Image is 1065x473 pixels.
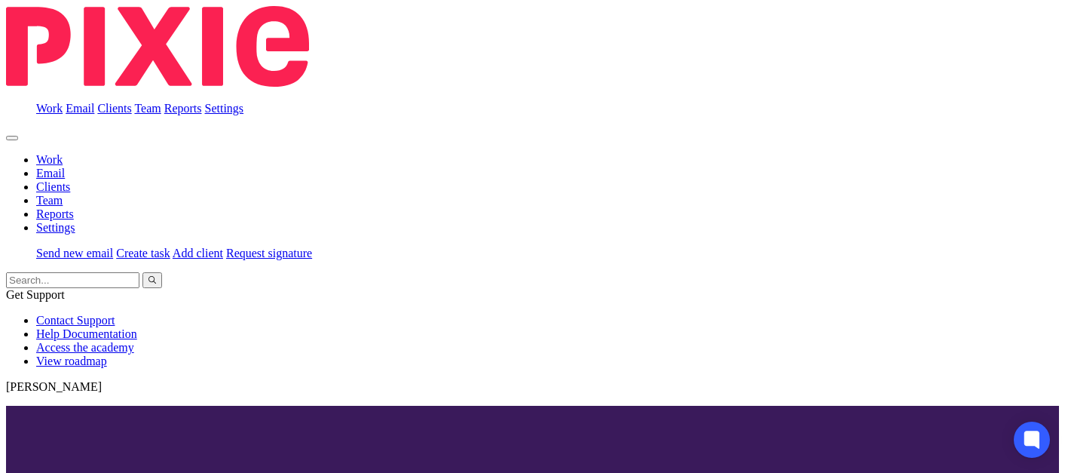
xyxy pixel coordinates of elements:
a: Add client [173,247,223,260]
a: Work [36,102,63,115]
a: Email [66,102,94,115]
a: Clients [36,180,70,193]
a: Create task [116,247,170,260]
a: Help Documentation [36,327,137,340]
a: Settings [205,102,244,115]
img: Pixie [6,6,309,87]
a: Team [134,102,161,115]
a: Reports [36,207,74,220]
a: View roadmap [36,355,107,367]
span: Get Support [6,288,65,301]
a: Team [36,194,63,207]
a: Clients [97,102,131,115]
a: Settings [36,221,75,234]
a: Access the academy [36,341,134,354]
a: Send new email [36,247,113,260]
p: [PERSON_NAME] [6,380,1059,394]
a: Work [36,153,63,166]
a: Email [36,167,65,180]
a: Reports [164,102,202,115]
button: Search [142,272,162,288]
a: Contact Support [36,314,115,327]
input: Search [6,272,139,288]
a: Request signature [226,247,312,260]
